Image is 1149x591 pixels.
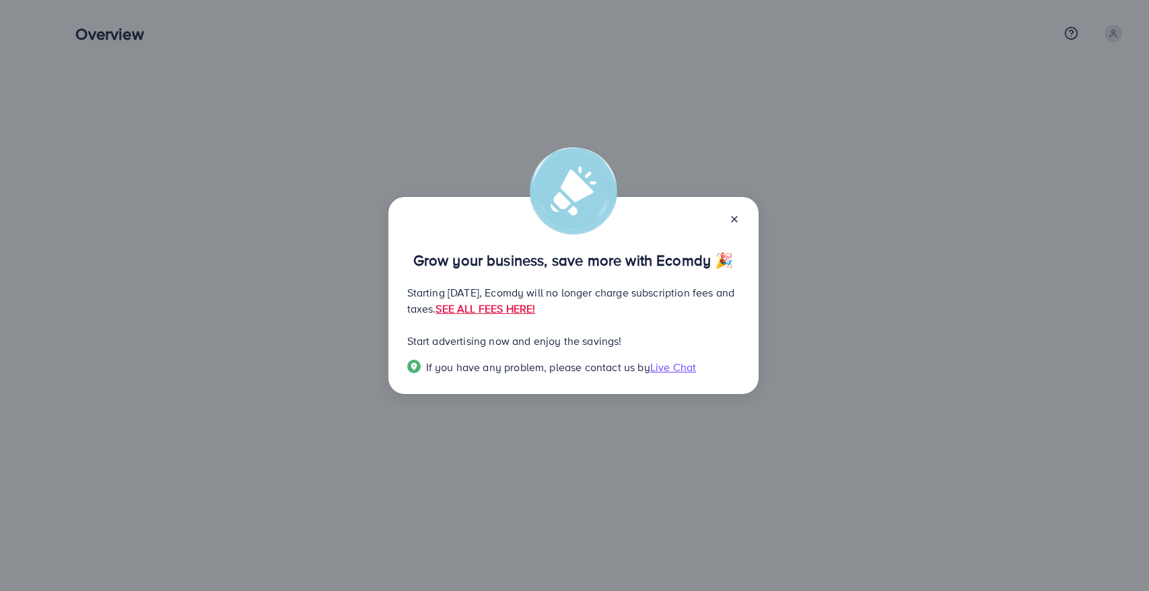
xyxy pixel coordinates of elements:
[530,147,617,235] img: alert
[407,252,740,268] p: Grow your business, save more with Ecomdy 🎉
[436,301,535,316] a: SEE ALL FEES HERE!
[407,333,740,349] p: Start advertising now and enjoy the savings!
[426,360,650,375] span: If you have any problem, please contact us by
[407,360,421,373] img: Popup guide
[407,284,740,317] p: Starting [DATE], Ecomdy will no longer charge subscription fees and taxes.
[650,360,696,375] span: Live Chat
